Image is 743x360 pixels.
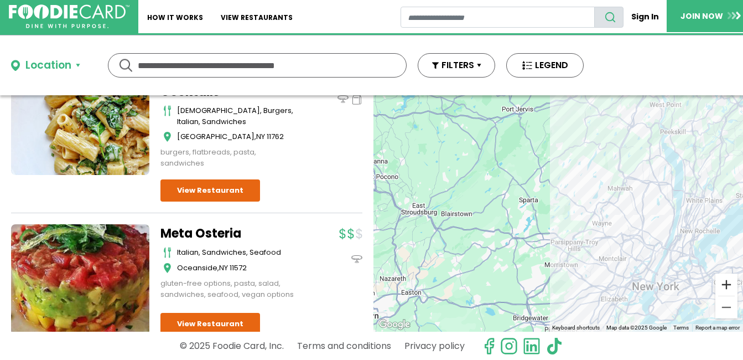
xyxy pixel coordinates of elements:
img: cutlery_icon.svg [163,247,172,258]
button: search [594,7,624,28]
img: linkedin.svg [523,337,541,355]
div: italian, sandwiches, seafood [177,247,299,258]
div: burgers, flatbreads, pasta, sandwiches [160,147,299,168]
img: Google [376,317,413,332]
img: FoodieCard; Eat, Drink, Save, Donate [9,4,129,29]
span: 11572 [230,263,247,273]
img: dinein_icon.svg [351,254,362,265]
img: tiktok.svg [545,337,563,355]
img: map_icon.svg [163,131,172,142]
span: NY [256,131,265,142]
a: Terms and conditions [297,336,391,356]
button: Zoom in [715,274,737,296]
div: [DEMOGRAPHIC_DATA], burgers, italian, sandwiches [177,105,299,127]
img: map_icon.svg [163,263,172,274]
input: restaurant search [401,7,594,28]
a: Terms [673,325,689,331]
a: Meta Osteria [160,224,299,243]
span: Map data ©2025 Google [606,325,667,331]
button: FILTERS [418,53,495,78]
span: [GEOGRAPHIC_DATA] [177,131,254,142]
span: NY [219,263,228,273]
img: pickup_icon.svg [351,94,362,105]
div: , [177,131,299,142]
img: dinein_icon.svg [337,94,349,105]
a: Sign In [624,7,667,27]
p: © 2025 Foodie Card, Inc. [180,336,284,356]
span: 11762 [267,131,284,142]
a: Open this area in Google Maps (opens a new window) [376,317,413,332]
div: gluten-free options, pasta, salad, sandwiches, seafood, vegan options [160,278,299,300]
div: Location [25,58,71,74]
button: Keyboard shortcuts [552,324,600,332]
img: cutlery_icon.svg [163,105,172,116]
span: Oceanside [177,263,217,273]
a: Report a map error [695,325,740,331]
button: Zoom out [715,296,737,318]
svg: check us out on facebook [480,337,498,355]
a: Privacy policy [404,336,465,356]
a: View Restaurant [160,179,260,202]
button: LEGEND [506,53,584,78]
div: Subway - 169th St [373,95,743,332]
button: Location [11,58,80,74]
div: , [177,263,299,274]
a: View Restaurant [160,313,260,335]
